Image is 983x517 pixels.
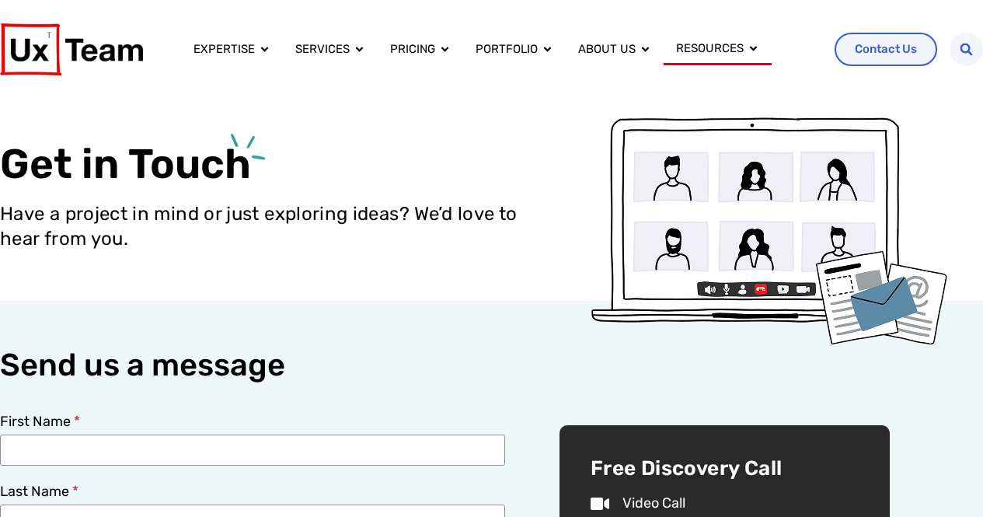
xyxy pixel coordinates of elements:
a: Resources [676,40,744,58]
img: Contact UX Team by sending us a message or booking a free discovery call [587,114,948,348]
div: Menu Toggle [181,33,822,66]
div: Search [950,33,983,66]
a: Pricing [390,40,435,58]
p: Free Discovery Call [591,456,859,482]
a: About us [578,40,636,58]
span: Video Call [619,493,685,514]
nav: Menu [181,33,822,66]
a: Contact Us [835,33,937,66]
a: Expertise [193,40,255,58]
a: Services [295,40,350,58]
span: Contact Us [855,44,917,55]
a: Portfolio [476,40,538,58]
